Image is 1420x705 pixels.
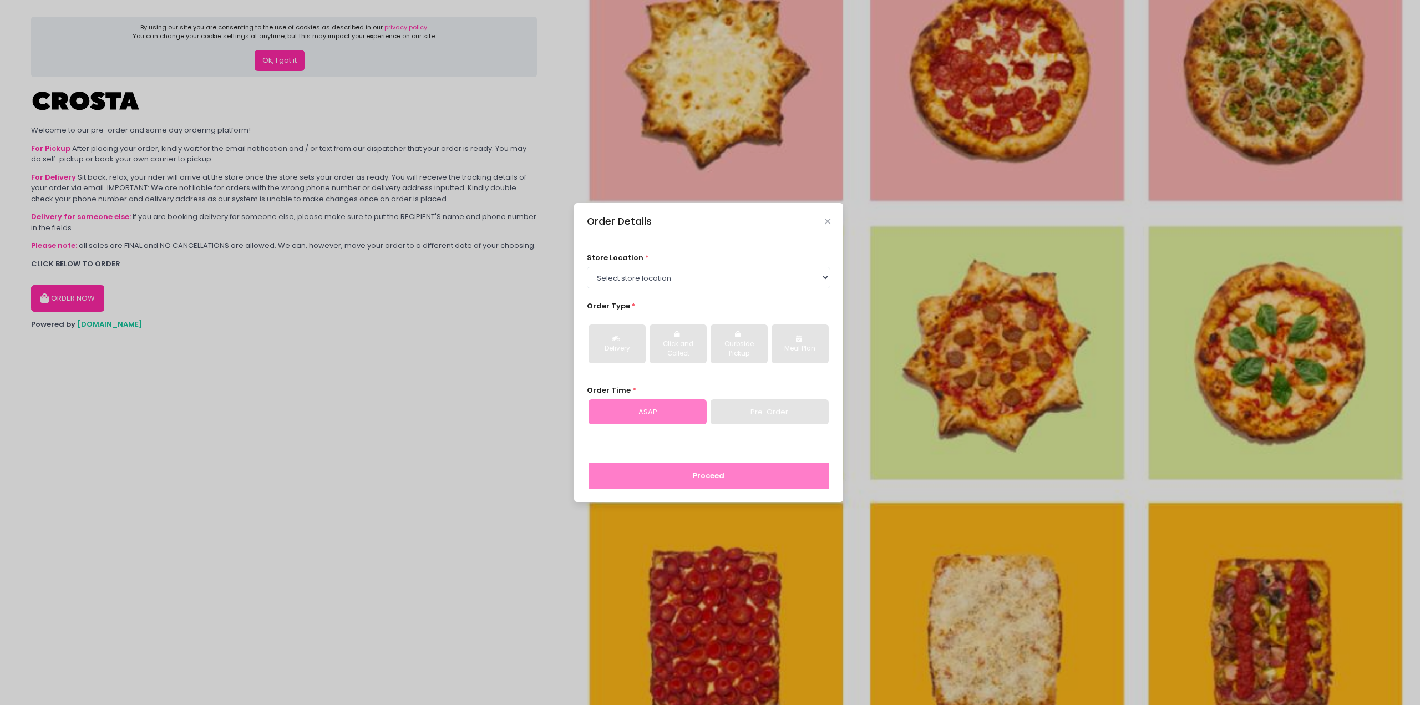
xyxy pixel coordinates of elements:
[779,344,821,354] div: Meal Plan
[587,301,630,311] span: Order Type
[825,219,830,224] button: Close
[587,214,652,229] div: Order Details
[596,344,638,354] div: Delivery
[650,324,707,363] button: Click and Collect
[657,339,699,359] div: Click and Collect
[718,339,760,359] div: Curbside Pickup
[772,324,829,363] button: Meal Plan
[589,324,646,363] button: Delivery
[711,324,768,363] button: Curbside Pickup
[587,252,643,263] span: store location
[587,385,631,395] span: Order Time
[589,463,829,489] button: Proceed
